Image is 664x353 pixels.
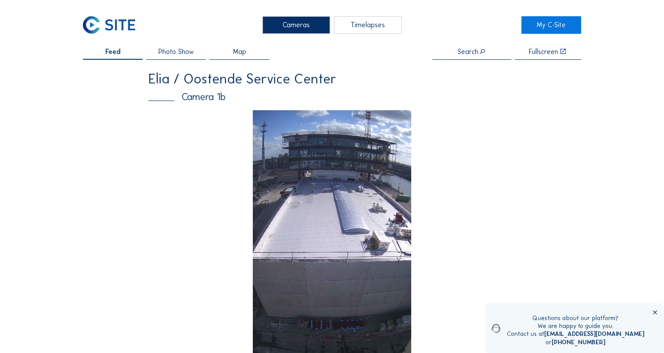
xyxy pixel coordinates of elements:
img: C-SITE Logo [83,16,135,34]
div: Fullscreen [529,48,558,55]
span: Feed [105,48,121,55]
a: [EMAIL_ADDRESS][DOMAIN_NAME] [544,330,644,338]
div: Questions about our platform? [507,314,644,322]
img: operator [492,314,500,342]
a: [PHONE_NUMBER] [552,339,605,346]
div: Elia / Oostende Service Center [148,72,516,86]
div: Camera 1b [148,92,516,102]
div: Timelapses [334,16,402,34]
div: We are happy to guide you. [507,322,644,330]
span: Map [233,48,246,55]
div: or [507,339,644,346]
a: C-SITE Logo [83,16,143,34]
div: Contact us at [507,330,644,338]
span: Photo Show [158,48,194,55]
a: My C-Site [521,16,581,34]
div: Cameras [262,16,330,34]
